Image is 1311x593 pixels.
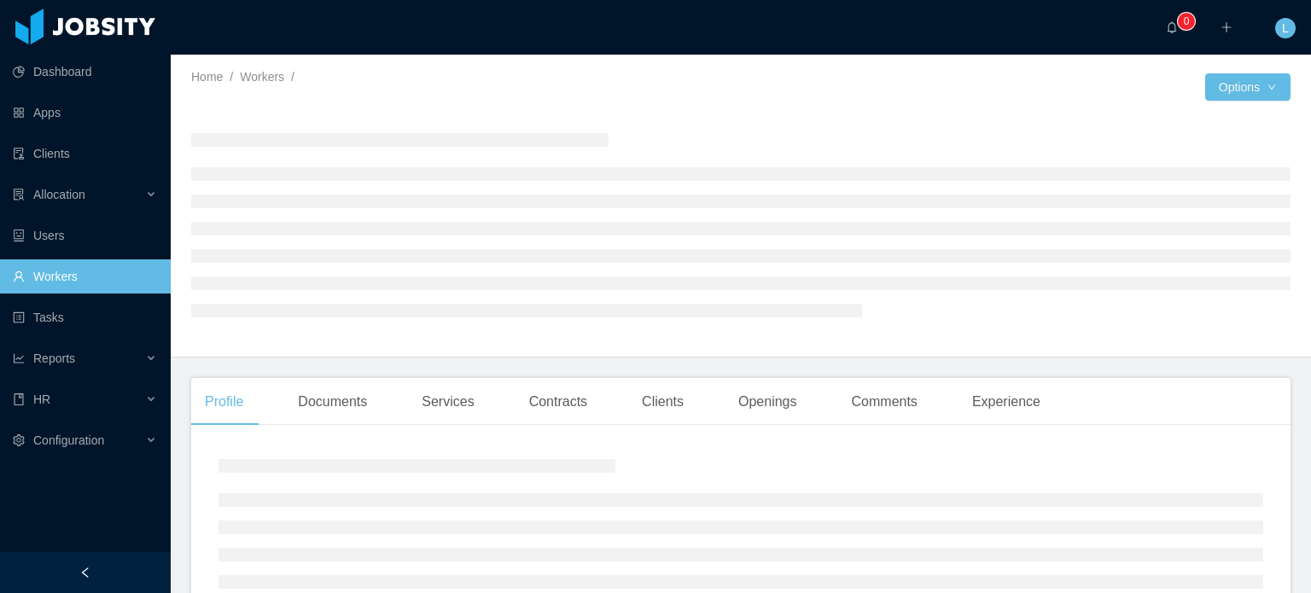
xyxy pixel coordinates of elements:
div: Profile [191,378,257,426]
i: icon: line-chart [13,352,25,364]
a: icon: profileTasks [13,300,157,334]
div: Comments [838,378,931,426]
a: icon: auditClients [13,137,157,171]
span: Reports [33,352,75,365]
a: icon: userWorkers [13,259,157,294]
a: Workers [240,70,284,84]
div: Clients [628,378,697,426]
a: icon: pie-chartDashboard [13,55,157,89]
span: HR [33,392,50,406]
i: icon: book [13,393,25,405]
i: icon: setting [13,434,25,446]
a: icon: robotUsers [13,218,157,253]
span: Configuration [33,433,104,447]
i: icon: bell [1166,21,1178,33]
i: icon: solution [13,189,25,201]
div: Openings [725,378,811,426]
a: icon: appstoreApps [13,96,157,130]
div: Contracts [516,378,601,426]
a: Home [191,70,223,84]
sup: 0 [1178,13,1195,30]
i: icon: plus [1221,21,1232,33]
span: / [291,70,294,84]
span: L [1282,18,1289,38]
div: Documents [284,378,381,426]
div: Experience [958,378,1054,426]
span: Allocation [33,188,85,201]
button: Optionsicon: down [1205,73,1291,101]
span: / [230,70,233,84]
div: Services [408,378,487,426]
